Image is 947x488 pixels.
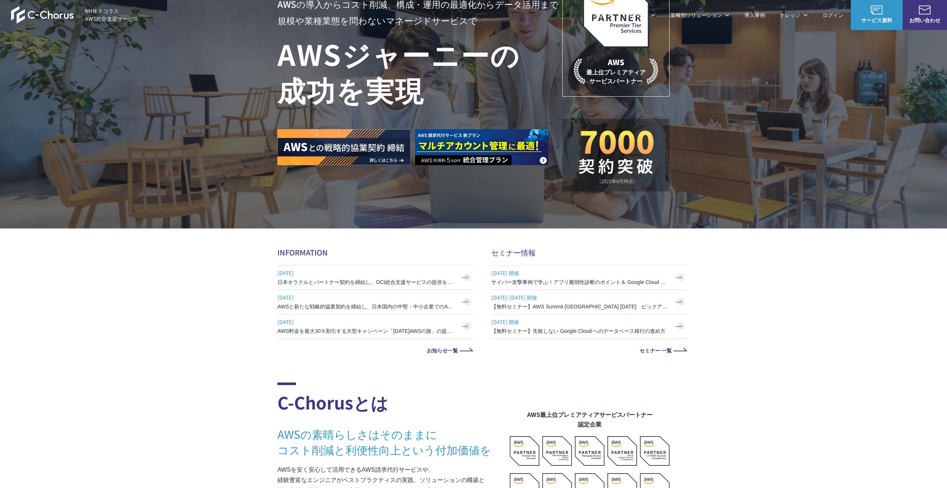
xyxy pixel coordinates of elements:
[491,278,669,286] h3: サイバー攻撃事例で学ぶ！アプリ脆弱性診断のポイント＆ Google Cloud セキュリティ対策
[415,129,548,165] img: AWS請求代行サービス 統合管理プラン
[871,6,883,14] img: AWS総合支援サービス C-Chorus サービス資料
[903,16,947,24] span: お問い合わせ
[277,348,473,353] a: お知らせ一覧
[491,265,687,290] a: [DATE] 開催 サイバー攻撃事例で学ぶ！アプリ脆弱性診断のポイント＆ Google Cloud セキュリティ対策
[277,314,473,338] a: [DATE] AWS料金を最大30％割引する大型キャンペーン「[DATE]AWSの旅」の提供を開始
[491,292,669,303] span: [DATE]-[DATE] 開催
[491,267,669,278] span: [DATE] 開催
[277,265,473,290] a: [DATE] 日本オラクルとパートナー契約を締結し、OCI総合支援サービスの提供を開始
[277,292,455,303] span: [DATE]
[277,316,455,327] span: [DATE]
[85,7,139,23] span: NHN テコラス AWS総合支援サービス
[823,11,843,19] a: ログイン
[919,6,931,14] img: お問い合わせ
[491,290,687,314] a: [DATE]-[DATE] 開催 【無料セミナー】AWS Summit [GEOGRAPHIC_DATA] [DATE] ピックアップセッション
[491,327,669,335] h3: 【無料セミナー】失敗しない Google Cloud へのデータベース移行の進め方
[780,11,808,19] p: ナレッジ
[595,11,613,19] p: 強み
[277,290,473,314] a: [DATE] AWSと新たな戦略的協業契約を締結し、日本国内の中堅・中小企業でのAWS活用を加速
[277,36,562,107] h1: AWS ジャーニーの 成功を実現
[608,57,624,67] em: AWS
[277,382,510,415] h2: C-Chorusとは
[491,316,669,327] span: [DATE] 開催
[670,11,729,19] p: 業種別ソリューション
[277,129,411,165] img: AWSとの戦略的協業契約 締結
[491,303,669,310] h3: 【無料セミナー】AWS Summit [GEOGRAPHIC_DATA] [DATE] ピックアップセッション
[277,247,473,258] h2: INFORMATION
[277,303,455,310] h3: AWSと新たな戦略的協業契約を締結し、日本国内の中堅・中小企業でのAWS活用を加速
[627,11,656,19] p: サービス
[277,278,455,286] h3: 日本オラクルとパートナー契約を締結し、OCI総合支援サービスの提供を開始
[574,57,658,85] p: 最上位プレミアティア サービスパートナー
[277,426,510,457] h3: AWSの素晴らしさはそのままに コスト削減と利便性向上という付加価値を
[744,11,765,19] a: 導入事例
[491,247,687,258] h2: セミナー情報
[277,327,455,335] h3: AWS料金を最大30％割引する大型キャンペーン「[DATE]AWSの旅」の提供を開始
[11,6,139,24] a: AWS総合支援サービス C-Chorus NHN テコラスAWS総合支援サービス
[491,348,687,353] a: セミナー 一覧
[510,410,670,429] figcaption: AWS最上位プレミアティアサービスパートナー 認定企業
[577,130,655,184] img: 契約件数
[851,16,903,24] span: サービス資料
[491,314,687,338] a: [DATE] 開催 【無料セミナー】失敗しない Google Cloud へのデータベース移行の進め方
[277,267,455,278] span: [DATE]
